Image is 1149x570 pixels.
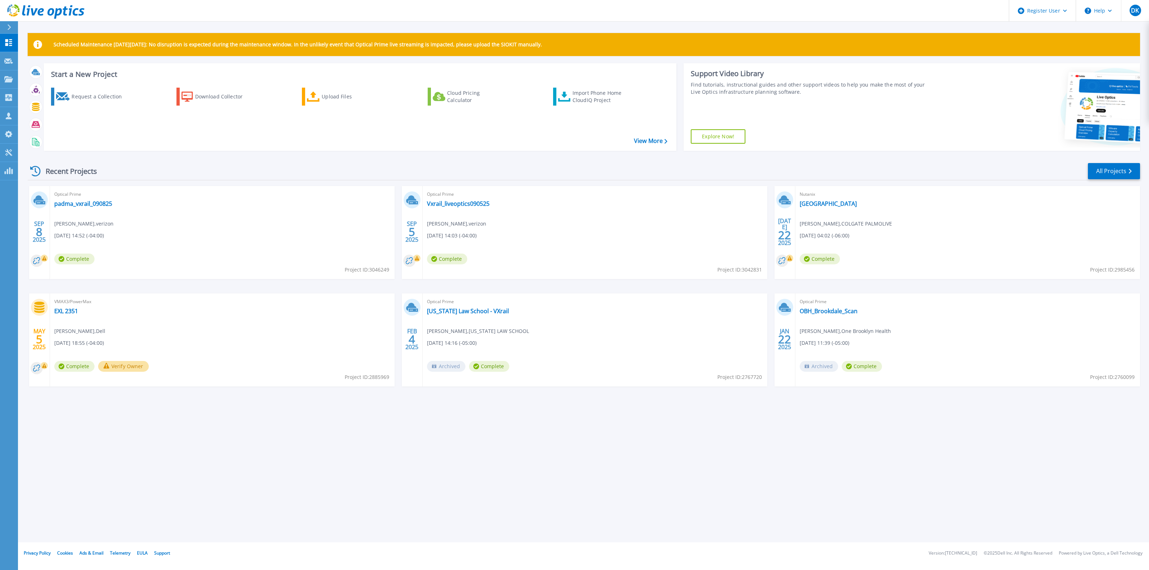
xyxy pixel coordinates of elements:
button: Verify Owner [98,361,149,372]
span: Complete [469,361,509,372]
a: Explore Now! [691,129,745,144]
div: SEP 2025 [405,219,419,245]
li: Version: [TECHNICAL_ID] [929,551,977,556]
span: Project ID: 3046249 [345,266,389,274]
a: Cloud Pricing Calculator [428,88,508,106]
span: Optical Prime [427,298,763,306]
a: Telemetry [110,550,130,556]
span: [DATE] 14:16 (-05:00) [427,339,477,347]
span: Project ID: 2760099 [1090,373,1135,381]
li: © 2025 Dell Inc. All Rights Reserved [984,551,1052,556]
div: Find tutorials, instructional guides and other support videos to help you make the most of your L... [691,81,929,96]
a: OBH_Brookdale_Scan [800,307,858,315]
a: All Projects [1088,163,1140,179]
span: [DATE] 18:55 (-04:00) [54,339,104,347]
span: Project ID: 2985456 [1090,266,1135,274]
a: Vxrail_liveoptics090525 [427,200,490,207]
span: DK [1131,8,1139,13]
a: Ads & Email [79,550,104,556]
a: Privacy Policy [24,550,51,556]
span: [PERSON_NAME] , One Brooklyn Health [800,327,891,335]
a: [GEOGRAPHIC_DATA] [800,200,857,207]
span: 8 [36,229,42,235]
span: Project ID: 2767720 [717,373,762,381]
a: Download Collector [176,88,257,106]
a: padma_vxrail_090825 [54,200,112,207]
span: [PERSON_NAME] , Dell [54,327,105,335]
div: Support Video Library [691,69,929,78]
span: [PERSON_NAME] , COLGATE PALMOLIVE [800,220,892,228]
span: 5 [409,229,415,235]
div: FEB 2025 [405,326,419,352]
span: Optical Prime [800,298,1136,306]
span: [DATE] 14:03 (-04:00) [427,232,477,240]
div: SEP 2025 [32,219,46,245]
a: Upload Files [302,88,382,106]
span: 5 [36,336,42,342]
span: Archived [800,361,838,372]
span: Complete [54,254,95,264]
span: Archived [427,361,465,372]
a: EXL 2351 [54,307,78,315]
h3: Start a New Project [51,70,667,78]
span: VMAX3/PowerMax [54,298,390,306]
div: [DATE] 2025 [778,219,791,245]
a: View More [634,138,667,144]
a: EULA [137,550,148,556]
span: Project ID: 2885969 [345,373,389,381]
a: Support [154,550,170,556]
span: 22 [778,336,791,342]
a: Request a Collection [51,88,131,106]
div: Cloud Pricing Calculator [447,89,505,104]
span: Optical Prime [427,190,763,198]
div: Request a Collection [72,89,129,104]
p: Scheduled Maintenance [DATE][DATE]: No disruption is expected during the maintenance window. In t... [54,42,542,47]
span: [PERSON_NAME] , [US_STATE] LAW SCHOOL [427,327,529,335]
span: Complete [427,254,467,264]
div: MAY 2025 [32,326,46,352]
span: Complete [54,361,95,372]
span: [DATE] 04:02 (-06:00) [800,232,849,240]
span: Nutanix [800,190,1136,198]
span: 22 [778,232,791,238]
span: Optical Prime [54,190,390,198]
div: Import Phone Home CloudIQ Project [573,89,629,104]
a: [US_STATE] Law School - VXrail [427,307,509,315]
span: [DATE] 11:39 (-05:00) [800,339,849,347]
div: Download Collector [195,89,253,104]
div: JAN 2025 [778,326,791,352]
span: [PERSON_NAME] , verizon [427,220,486,228]
div: Upload Files [322,89,379,104]
li: Powered by Live Optics, a Dell Technology [1059,551,1143,556]
span: Project ID: 3042831 [717,266,762,274]
span: [PERSON_NAME] , verizon [54,220,114,228]
span: Complete [800,254,840,264]
span: 4 [409,336,415,342]
div: Recent Projects [28,162,107,180]
span: [DATE] 14:52 (-04:00) [54,232,104,240]
a: Cookies [57,550,73,556]
span: Complete [842,361,882,372]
